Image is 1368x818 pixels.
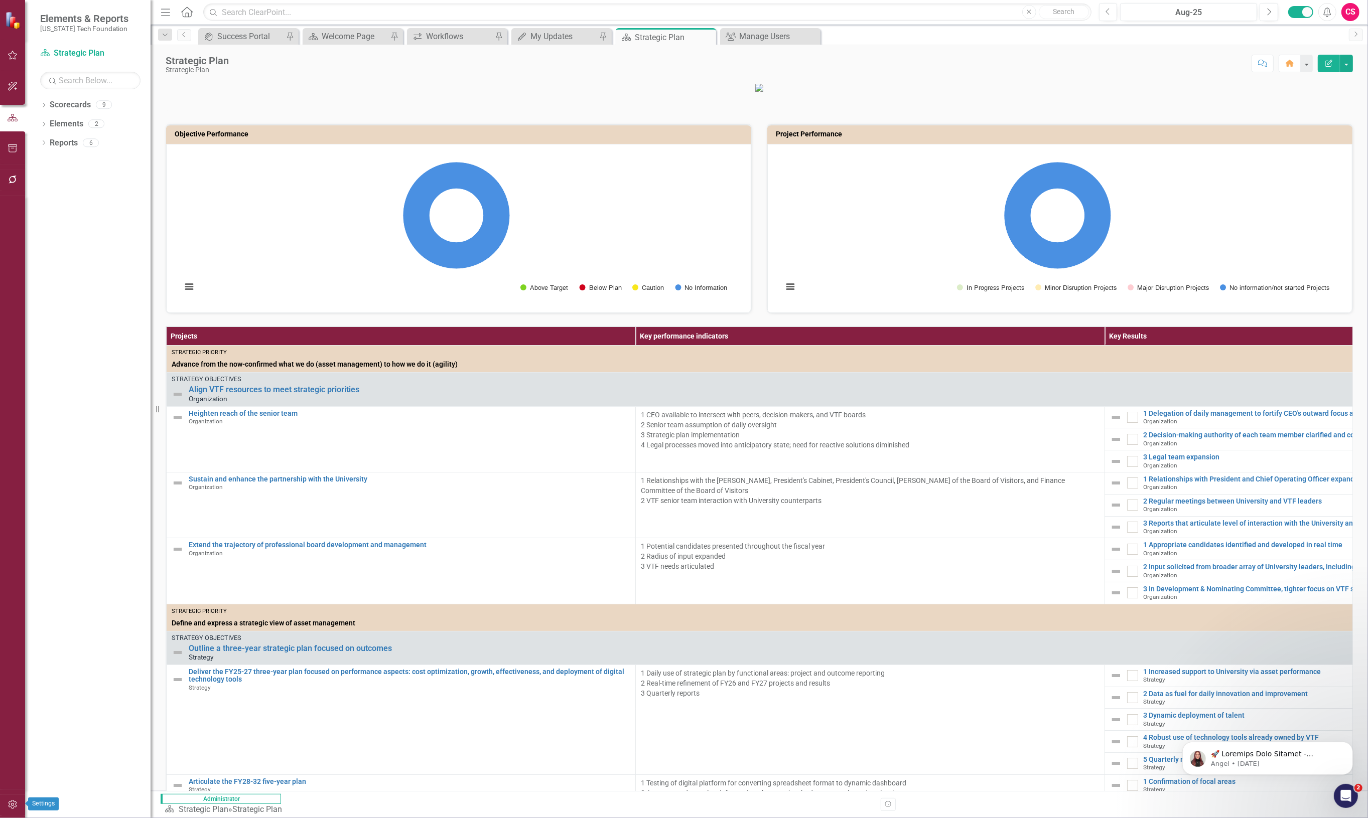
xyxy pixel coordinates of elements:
[1143,462,1177,469] span: Organization
[641,410,1100,450] p: 1 CEO available to intersect with peers, decision-makers, and VTF boards 2 Senior team assumption...
[1110,477,1122,489] img: Not Defined
[83,138,99,147] div: 6
[189,550,223,557] span: Organization
[182,280,196,294] button: View chart menu, Chart
[28,797,59,810] div: Settings
[1110,714,1122,726] img: Not Defined
[1039,5,1089,19] button: Search
[1143,440,1177,447] span: Organization
[1110,757,1122,769] img: Not Defined
[172,477,184,489] img: Not Defined
[172,674,184,686] img: Not Defined
[641,778,1100,798] p: 1 Testing of digital platform for converting spreadsheet format to dynamic dashboard 2 Accurate a...
[179,804,228,814] a: Strategic Plan
[409,30,492,43] a: Workflows
[1167,721,1368,791] iframe: Intercom notifications message
[167,406,636,472] td: Double-Click to Edit Right Click for Context Menu
[778,152,1342,302] div: Chart. Highcharts interactive chart.
[40,72,141,89] input: Search Below...
[739,30,818,43] div: Manage Users
[177,152,736,302] svg: Interactive chart
[1110,521,1122,533] img: Not Defined
[1124,7,1254,19] div: Aug-25
[189,483,223,490] span: Organization
[1110,411,1122,423] img: Not Defined
[189,653,213,661] span: Strategy
[189,778,630,785] a: Articulate the FY28-32 five-year plan
[189,668,630,684] a: Deliver the FY25-27 three-year plan focused on performance aspects: cost optimization, growth, ef...
[1143,786,1165,793] span: Strategy
[641,668,1100,698] p: 1 Daily use of strategic plan by functional areas: project and outcome reporting 2 Real-time refi...
[232,804,282,814] div: Strategic Plan
[675,284,727,291] button: Show No Information
[50,118,83,130] a: Elements
[96,101,112,109] div: 9
[201,30,284,43] a: Success Portal
[50,137,78,149] a: Reports
[1110,692,1122,704] img: Not Defined
[1110,736,1122,748] img: Not Defined
[1143,593,1177,600] span: Organization
[636,406,1105,472] td: Double-Click to Edit
[217,30,284,43] div: Success Portal
[1143,720,1165,727] span: Strategy
[40,25,128,33] small: [US_STATE] Tech Foundation
[165,804,286,815] div: »
[189,475,630,483] a: Sustain and enhance the partnership with the University
[403,162,510,269] path: No Information, 20.
[5,12,23,29] img: ClearPoint Strategy
[1110,543,1122,555] img: Not Defined
[50,99,91,111] a: Scorecards
[1110,565,1122,577] img: Not Defined
[723,30,818,43] a: Manage Users
[189,786,211,793] span: Strategy
[166,66,229,74] div: Strategic Plan
[1004,162,1111,269] path: No information/not started Projects, 79.
[1143,764,1165,771] span: Strategy
[177,152,741,302] div: Chart. Highcharts interactive chart.
[1110,779,1122,791] img: Not Defined
[166,55,229,66] div: Strategic Plan
[1354,784,1362,792] span: 2
[1110,455,1122,467] img: Not Defined
[636,665,1105,774] td: Double-Click to Edit
[580,284,621,291] button: Show Below Plan
[636,472,1105,538] td: Double-Click to Edit
[40,13,128,25] span: Elements & Reports
[641,475,1100,506] p: 1 Relationships with the [PERSON_NAME], President's Cabinet, President's Council, [PERSON_NAME] o...
[641,541,1100,571] p: 1 Potential candidates presented throughout the fiscal year 2 Radius of input expanded 3 VTF need...
[1143,528,1177,535] span: Organization
[514,30,597,43] a: My Updates
[1334,784,1358,808] iframe: Intercom live chat
[632,284,664,291] button: Show Caution
[1110,499,1122,511] img: Not Defined
[1120,3,1257,21] button: Aug-25
[1143,506,1177,513] span: Organization
[172,411,184,423] img: Not Defined
[203,4,1091,21] input: Search ClearPoint...
[1110,670,1122,682] img: Not Defined
[172,646,184,659] img: Not Defined
[1143,483,1177,490] span: Organization
[322,30,388,43] div: Welcome Page
[776,130,1347,138] h3: Project Performance
[783,280,797,294] button: View chart menu, Chart
[88,120,104,128] div: 2
[1143,742,1165,749] span: Strategy
[1110,587,1122,599] img: Not Defined
[635,31,714,44] div: Strategic Plan
[1143,418,1177,425] span: Organization
[426,30,492,43] div: Workflows
[189,684,211,691] span: Strategy
[1143,698,1165,705] span: Strategy
[778,152,1337,302] svg: Interactive chart
[755,84,763,92] img: VTF_logo_500%20(13).png
[167,665,636,774] td: Double-Click to Edit Right Click for Context Menu
[530,30,597,43] div: My Updates
[161,794,281,804] span: Administrator
[167,472,636,538] td: Double-Click to Edit Right Click for Context Menu
[1128,284,1209,291] button: Show Major Disruption Projects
